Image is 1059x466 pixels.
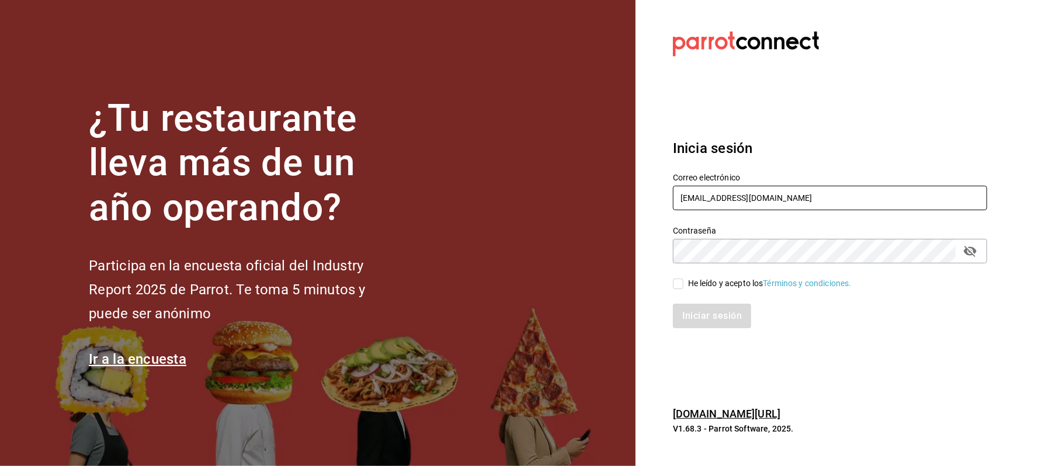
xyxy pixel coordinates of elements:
p: V1.68.3 - Parrot Software, 2025. [673,423,987,434]
label: Contraseña [673,227,987,235]
input: Ingresa tu correo electrónico [673,186,987,210]
a: [DOMAIN_NAME][URL] [673,408,780,420]
h1: ¿Tu restaurante lleva más de un año operando? [89,96,404,231]
button: passwordField [960,241,980,261]
h3: Inicia sesión [673,138,987,159]
a: Términos y condiciones. [763,279,852,288]
label: Correo electrónico [673,173,987,182]
div: He leído y acepto los [688,277,852,290]
h2: Participa en la encuesta oficial del Industry Report 2025 de Parrot. Te toma 5 minutos y puede se... [89,254,404,325]
a: Ir a la encuesta [89,351,186,367]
